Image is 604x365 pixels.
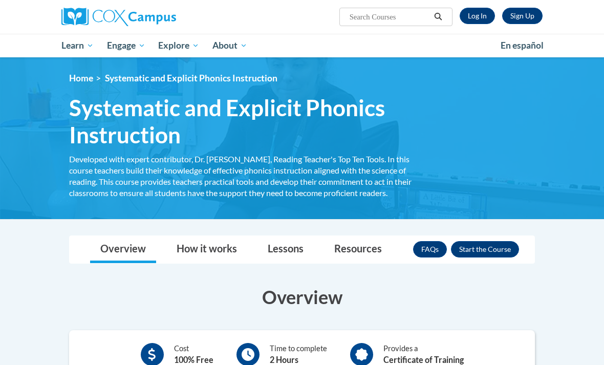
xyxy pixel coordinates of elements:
span: Systematic and Explicit Phonics Instruction [69,94,422,148]
img: Cox Campus [61,8,176,26]
a: How it works [166,236,247,263]
div: Developed with expert contributor, Dr. [PERSON_NAME], Reading Teacher's Top Ten Tools. In this co... [69,154,422,199]
a: Resources [324,236,392,263]
a: Log In [460,8,495,24]
a: Lessons [257,236,314,263]
b: Certificate of Training [383,355,464,364]
a: En español [494,35,550,56]
input: Search Courses [349,11,430,23]
span: About [212,39,247,52]
a: Engage [100,34,152,57]
div: Main menu [54,34,550,57]
span: En español [501,40,544,51]
span: Explore [158,39,199,52]
b: 2 Hours [270,355,298,364]
a: Explore [152,34,206,57]
a: Cox Campus [61,8,211,26]
button: Enroll [451,241,519,257]
a: Home [69,73,93,83]
b: 100% Free [174,355,213,364]
a: Learn [55,34,100,57]
h3: Overview [69,284,535,310]
a: About [206,34,254,57]
span: Engage [107,39,145,52]
a: Overview [90,236,156,263]
span: Systematic and Explicit Phonics Instruction [105,73,277,83]
a: Register [502,8,543,24]
span: Learn [61,39,94,52]
a: FAQs [413,241,447,257]
button: Search [430,11,446,23]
